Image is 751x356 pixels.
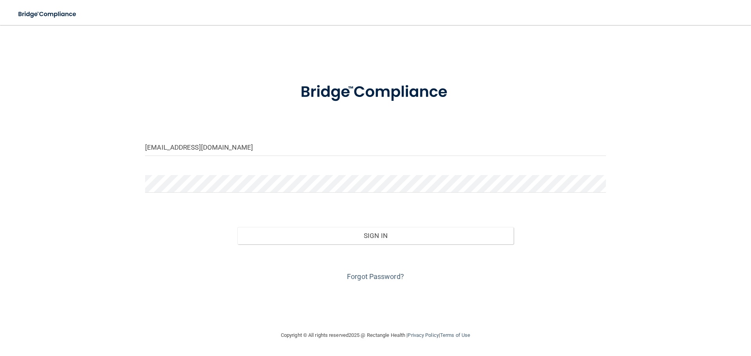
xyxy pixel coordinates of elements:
[347,272,404,281] a: Forgot Password?
[440,332,470,338] a: Terms of Use
[237,227,514,244] button: Sign In
[284,72,467,113] img: bridge_compliance_login_screen.278c3ca4.svg
[145,138,606,156] input: Email
[12,6,84,22] img: bridge_compliance_login_screen.278c3ca4.svg
[408,332,438,338] a: Privacy Policy
[233,323,518,348] div: Copyright © All rights reserved 2025 @ Rectangle Health | |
